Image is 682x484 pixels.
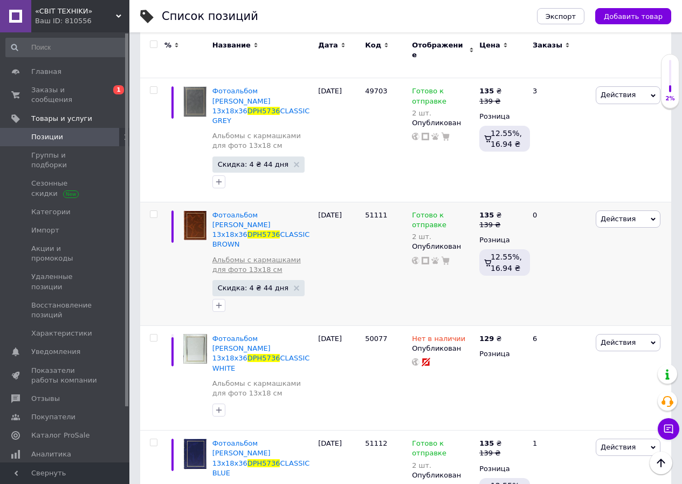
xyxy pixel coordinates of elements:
[412,109,474,117] div: 2 шт.
[479,335,494,343] b: 129
[315,78,362,202] div: [DATE]
[212,211,310,249] a: Фотоальбом [PERSON_NAME] 13x18x36DPH5736CLASSIC BROWN
[183,334,207,364] img: Фотоальбом GEDEON 13x18x36 DPH5736 CLASSIC WHITE
[662,95,679,103] div: 2%
[412,471,474,480] div: Опубликован
[412,335,465,346] span: Нет в наличии
[479,220,501,230] div: 139 ₴
[318,40,338,50] span: Дата
[365,87,387,95] span: 49703
[31,301,100,320] span: Восстановление позиций
[365,439,387,447] span: 51112
[601,338,636,346] span: Действия
[218,284,288,291] span: Скидка: 4 ₴ 44 дня
[212,211,271,238] span: Фотоальбом [PERSON_NAME] 13x18x36
[479,235,523,245] div: Розница
[212,40,251,50] span: Название
[212,131,313,151] a: Альбомы с кармашками для фото 13х18 см
[365,211,387,219] span: 51111
[537,8,584,24] button: Экспорт
[35,16,129,26] div: Ваш ID: 810556
[31,431,89,440] span: Каталог ProSale
[604,12,663,21] span: Добавить товар
[365,335,387,343] span: 50077
[31,67,61,77] span: Главная
[212,87,310,125] a: Фотоальбом [PERSON_NAME] 13x18x36DPH5736CLASSIC GREY
[479,86,501,96] div: ₴
[35,6,116,16] span: «CBIT TEXHIKИ»
[526,202,593,325] div: 0
[212,335,271,362] span: Фотоальбом [PERSON_NAME] 13x18x36
[412,87,446,108] span: Готово к отправке
[479,40,500,50] span: Цена
[212,439,310,477] a: Фотоальбом [PERSON_NAME] 13x18x36DPH5736CLASSIC BLUE
[5,38,127,57] input: Поиск
[479,448,501,458] div: 139 ₴
[658,418,679,440] button: Чат с покупателем
[183,86,207,117] img: Фотоальбом GEDEON 13x18x36 DPH5736 CLASSIC GREY
[365,40,381,50] span: Код
[212,354,310,372] span: CLASSIC WHITE
[412,40,466,60] span: Отображение
[31,132,63,142] span: Позиции
[479,439,494,447] b: 135
[212,439,271,467] span: Фотоальбом [PERSON_NAME] 13x18x36
[315,202,362,325] div: [DATE]
[31,244,100,263] span: Акции и промокоды
[601,91,636,99] span: Действия
[315,326,362,431] div: [DATE]
[412,118,474,128] div: Опубликован
[218,161,288,168] span: Скидка: 4 ₴ 44 дня
[491,253,522,272] span: 12.55%, 16.94 ₴
[479,211,494,219] b: 135
[479,439,501,448] div: ₴
[412,211,446,232] span: Готово к отправке
[212,459,310,477] span: CLASSIC BLUE
[212,87,271,114] span: Фотоальбом [PERSON_NAME] 13x18x36
[412,461,474,469] div: 2 шт.
[212,335,310,372] a: Фотоальбом [PERSON_NAME] 13x18x36DPH5736CLASSIC WHITE
[212,379,313,398] a: Альбомы с кармашками для фото 13х18 см
[650,452,672,474] button: Наверх
[533,40,562,50] span: Заказы
[526,78,593,202] div: 3
[546,12,576,21] span: Экспорт
[31,207,71,217] span: Категории
[479,87,494,95] b: 135
[113,85,124,94] span: 1
[31,394,60,404] span: Отзывы
[595,8,671,24] button: Добавить товар
[491,129,522,148] span: 12.55%, 16.94 ₴
[31,366,100,385] span: Показатели работы компании
[526,326,593,431] div: 6
[247,230,280,238] span: DPH5736
[247,459,280,467] span: DPH5736
[31,412,75,422] span: Покупатели
[31,226,59,235] span: Импорт
[412,233,474,241] div: 2 шт.
[479,464,523,474] div: Розница
[31,329,92,338] span: Характеристики
[247,107,280,115] span: DPH5736
[183,439,207,469] img: Фотоальбом GEDEON 13x18x36 DPH5736 CLASSIC BLUE
[31,449,71,459] span: Аналитика
[412,439,446,460] span: Готово к отправке
[247,354,280,362] span: DPH5736
[412,242,474,251] div: Опубликован
[162,11,258,22] div: Список позиций
[31,114,92,124] span: Товары и услуги
[479,349,523,359] div: Розница
[31,179,100,198] span: Сезонные скидки
[479,112,523,121] div: Розница
[31,272,100,291] span: Удаленные позиции
[601,443,636,451] span: Действия
[31,151,100,170] span: Группы и подборки
[31,347,80,357] span: Уведомления
[479,97,501,106] div: 139 ₴
[412,344,474,353] div: Опубликован
[479,334,501,344] div: ₴
[164,40,171,50] span: %
[31,85,100,105] span: Заказы и сообщения
[212,255,313,275] a: Альбомы с кармашками для фото 13х18 см
[479,210,501,220] div: ₴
